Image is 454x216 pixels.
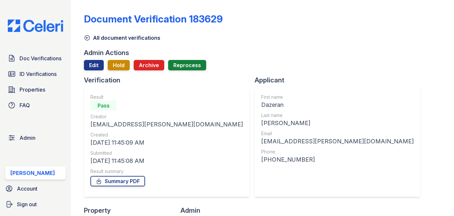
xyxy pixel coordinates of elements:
div: Applicant [255,76,425,85]
a: Edit [84,60,104,70]
a: Sign out [3,198,68,211]
a: Account [3,182,68,195]
div: Result [90,94,243,100]
div: Pass [90,100,116,111]
button: Reprocess [168,60,206,70]
a: Summary PDF [90,176,145,186]
div: Email [261,130,414,137]
a: Properties [5,83,66,96]
span: FAQ [20,101,30,109]
span: Properties [20,86,45,94]
span: Sign out [17,200,37,208]
div: [PHONE_NUMBER] [261,155,414,164]
a: Doc Verifications [5,52,66,65]
div: Document Verification 183629 [84,13,223,25]
div: First name [261,94,414,100]
div: [DATE] 11:45:09 AM [90,138,243,147]
a: Admin [5,131,66,144]
div: Admin Actions [84,48,129,57]
div: Creator [90,113,243,120]
div: Admin [180,206,274,215]
span: Doc Verifications [20,54,61,62]
span: Account [17,185,37,193]
a: ID Verifications [5,67,66,80]
div: [PERSON_NAME] [10,169,55,177]
div: Property [84,206,180,215]
div: [PERSON_NAME] [261,119,414,128]
div: Result summary [90,168,243,175]
div: Created [90,132,243,138]
div: [DATE] 11:45:08 AM [90,156,243,166]
button: Archive [134,60,164,70]
div: Dazeran [261,100,414,109]
button: Hold [108,60,130,70]
a: All document verifications [84,34,160,42]
img: CE_Logo_Blue-a8612792a0a2168367f1c8372b55b34899dd931a85d93a1a3d3e32e68fde9ad4.png [3,20,68,32]
div: Last name [261,112,414,119]
div: [EMAIL_ADDRESS][PERSON_NAME][DOMAIN_NAME] [90,120,243,129]
div: [EMAIL_ADDRESS][PERSON_NAME][DOMAIN_NAME] [261,137,414,146]
div: Submitted [90,150,243,156]
div: Verification [84,76,255,85]
span: Admin [20,134,35,142]
a: FAQ [5,99,66,112]
span: ID Verifications [20,70,57,78]
div: Phone [261,149,414,155]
